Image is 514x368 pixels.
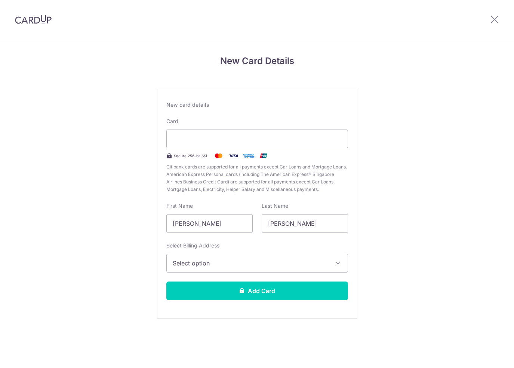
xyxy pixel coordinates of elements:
input: Cardholder Last Name [262,214,348,233]
label: Last Name [262,202,288,210]
span: Secure 256-bit SSL [174,153,208,159]
iframe: Secure card payment input frame [173,134,342,143]
img: .alt.amex [241,151,256,160]
span: Citibank cards are supported for all payments except Car Loans and Mortgage Loans. American Expre... [166,163,348,193]
button: Add Card [166,282,348,300]
input: Cardholder First Name [166,214,253,233]
iframe: Opens a widget where you can find more information [466,346,507,364]
img: Mastercard [211,151,226,160]
label: First Name [166,202,193,210]
img: CardUp [15,15,52,24]
label: Card [166,118,178,125]
div: New card details [166,101,348,109]
h4: New Card Details [157,54,357,68]
label: Select Billing Address [166,242,219,249]
img: .alt.unionpay [256,151,271,160]
span: Select option [173,259,328,268]
img: Visa [226,151,241,160]
button: Select option [166,254,348,273]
